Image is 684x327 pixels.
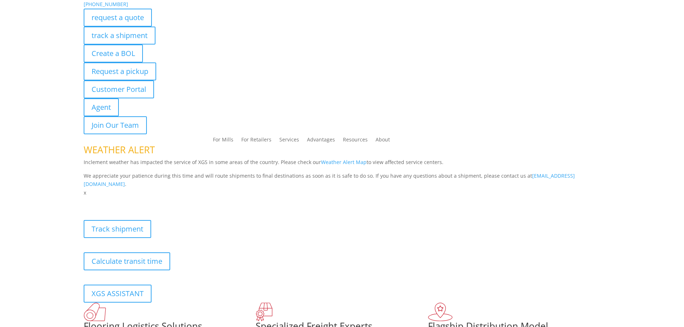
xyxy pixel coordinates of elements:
a: Agent [84,98,119,116]
img: xgs-icon-total-supply-chain-intelligence-red [84,303,106,321]
a: About [376,137,390,145]
a: track a shipment [84,27,155,45]
a: Customer Portal [84,80,154,98]
b: Visibility, transparency, and control for your entire supply chain. [84,198,244,205]
a: For Mills [213,137,233,145]
img: xgs-icon-flagship-distribution-model-red [428,303,453,321]
a: [PHONE_NUMBER] [84,1,128,8]
a: Join Our Team [84,116,147,134]
a: Resources [343,137,368,145]
span: WEATHER ALERT [84,143,155,156]
a: request a quote [84,9,152,27]
p: We appreciate your patience during this time and will route shipments to final destinations as so... [84,172,601,189]
img: xgs-icon-focused-on-flooring-red [256,303,273,321]
a: Weather Alert Map [321,159,367,165]
p: x [84,188,601,197]
a: XGS ASSISTANT [84,285,152,303]
a: Services [279,137,299,145]
p: Inclement weather has impacted the service of XGS in some areas of the country. Please check our ... [84,158,601,172]
a: Request a pickup [84,62,156,80]
a: Track shipment [84,220,151,238]
a: Create a BOL [84,45,143,62]
a: Calculate transit time [84,252,170,270]
a: Advantages [307,137,335,145]
a: For Retailers [241,137,271,145]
